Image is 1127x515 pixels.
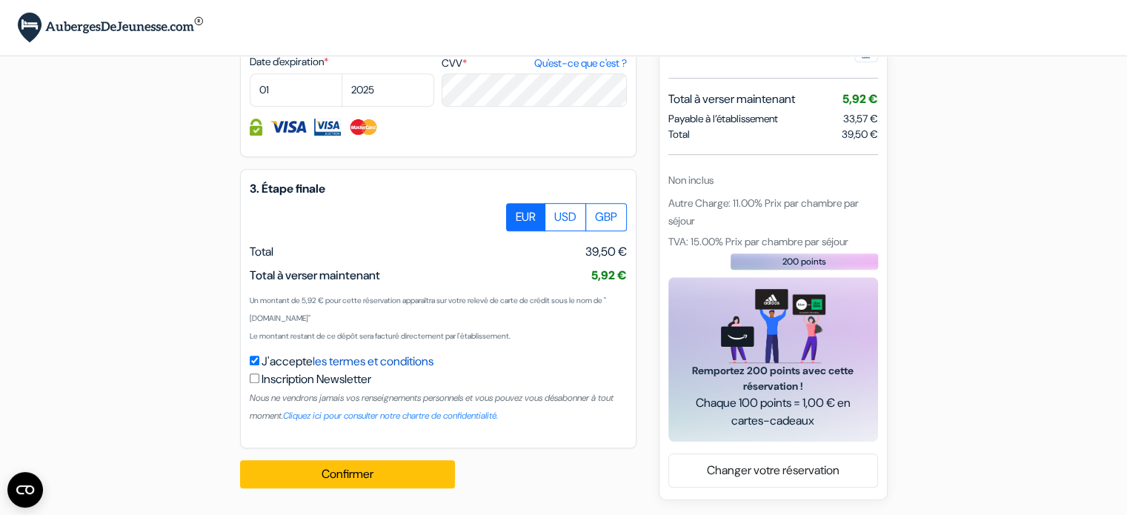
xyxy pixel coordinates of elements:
span: 39,50 € [585,243,627,261]
div: Basic radio toggle button group [507,203,627,231]
label: Date d'expiration [250,54,434,70]
span: Total [668,126,690,142]
label: Inscription Newsletter [262,371,371,388]
a: Changer votre réservation [669,456,877,485]
img: AubergesDeJeunesse.com [18,13,203,43]
span: 39,50 € [842,126,878,142]
label: GBP [585,203,627,231]
div: Non inclus [668,172,878,187]
h5: 3. Étape finale [250,182,627,196]
label: J'accepte [262,353,433,371]
a: Qu'est-ce que c'est ? [533,56,626,71]
img: Visa [270,119,307,136]
small: Nous ne vendrons jamais vos renseignements personnels et vous pouvez vous désabonner à tout moment. [250,392,614,422]
label: USD [545,203,586,231]
a: Cliquez ici pour consulter notre chartre de confidentialité. [283,410,498,422]
span: Total [250,244,273,259]
small: Le montant restant de ce dépôt sera facturé directement par l'établissement. [250,331,511,341]
label: EUR [506,203,545,231]
span: Total à verser maintenant [250,268,380,283]
span: Remportez 200 points avec cette réservation ! [686,363,860,394]
span: Autre Charge: 11.00% Prix par chambre par séjour [668,196,859,227]
span: 5,92 € [591,268,627,283]
a: les termes et conditions [313,353,433,369]
button: Confirmer [240,460,455,488]
img: Information de carte de crédit entièrement encryptée et sécurisée [250,119,262,136]
span: 5,92 € [842,90,878,106]
label: CVV [442,56,626,71]
img: Visa Electron [314,119,341,136]
img: Master Card [348,119,379,136]
span: TVA: 15.00% Prix par chambre par séjour [668,234,848,247]
small: Un montant de 5,92 € pour cette réservation apparaîtra sur votre relevé de carte de crédit sous l... [250,296,606,323]
span: Total à verser maintenant [668,90,795,107]
span: Payable à l’établissement [668,110,778,126]
span: 33,57 € [843,111,878,124]
img: gift_card_hero_new.png [721,288,825,363]
span: Chaque 100 points = 1,00 € en cartes-cadeaux [686,394,860,430]
button: Ouvrir le widget CMP [7,472,43,508]
span: 200 points [782,254,826,268]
